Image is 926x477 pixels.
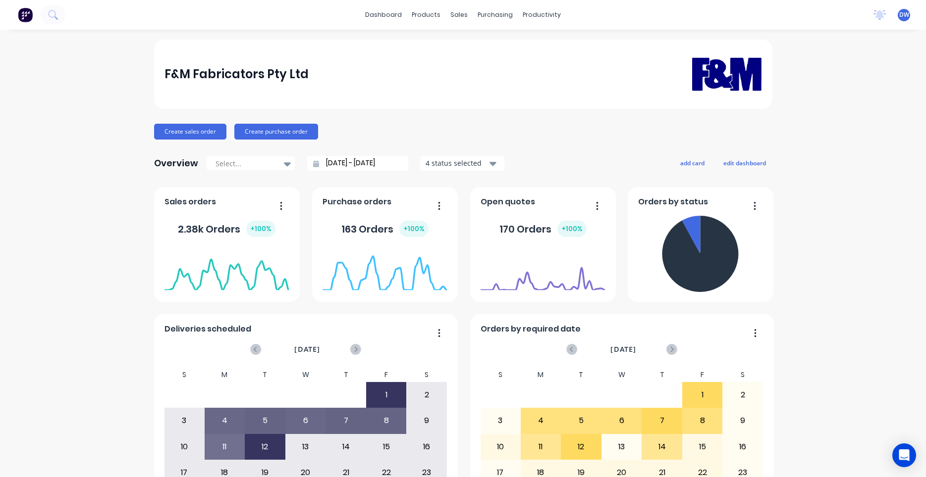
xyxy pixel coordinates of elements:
div: S [722,368,763,382]
span: Open quotes [481,196,535,208]
div: T [326,368,366,382]
div: S [164,368,205,382]
div: products [407,7,445,22]
div: W [285,368,326,382]
div: T [642,368,682,382]
div: 6 [602,408,642,433]
div: T [245,368,285,382]
button: Create sales order [154,124,226,140]
div: 170 Orders [499,221,587,237]
span: Purchase orders [323,196,391,208]
div: 3 [164,408,204,433]
div: 11 [521,434,561,459]
div: 1 [683,382,722,407]
div: Open Intercom Messenger [892,443,916,467]
div: 14 [642,434,682,459]
div: 16 [723,434,763,459]
div: 2.38k Orders [178,221,275,237]
div: 16 [407,434,446,459]
div: 163 Orders [341,221,429,237]
div: 7 [326,408,366,433]
div: 2 [407,382,446,407]
div: purchasing [473,7,518,22]
div: 8 [367,408,406,433]
div: S [406,368,447,382]
div: F [682,368,723,382]
div: T [561,368,601,382]
button: add card [674,156,711,169]
div: 15 [683,434,722,459]
button: 4 status selected [420,156,504,171]
div: M [521,368,561,382]
span: Orders by status [638,196,708,208]
div: F [366,368,407,382]
img: Factory [18,7,33,22]
div: 9 [723,408,763,433]
div: + 100 % [399,221,429,237]
div: M [205,368,245,382]
span: [DATE] [294,344,320,355]
div: 9 [407,408,446,433]
div: 8 [683,408,722,433]
img: F&M Fabricators Pty Ltd [692,43,762,105]
span: DW [899,10,909,19]
div: 2 [723,382,763,407]
div: 12 [245,434,285,459]
div: 3 [481,408,520,433]
div: Overview [154,153,198,173]
div: 14 [326,434,366,459]
div: 5 [561,408,601,433]
button: edit dashboard [717,156,772,169]
div: 4 status selected [426,158,488,168]
div: 13 [602,434,642,459]
div: 15 [367,434,406,459]
div: 12 [561,434,601,459]
span: Sales orders [164,196,216,208]
span: [DATE] [610,344,636,355]
button: Create purchase order [234,124,318,140]
div: 7 [642,408,682,433]
div: S [480,368,521,382]
div: 6 [286,408,326,433]
div: 4 [205,408,245,433]
div: 10 [481,434,520,459]
div: 4 [521,408,561,433]
div: 13 [286,434,326,459]
div: F&M Fabricators Pty Ltd [164,64,309,84]
div: 5 [245,408,285,433]
a: dashboard [360,7,407,22]
div: 10 [164,434,204,459]
div: sales [445,7,473,22]
div: + 100 % [246,221,275,237]
div: 1 [367,382,406,407]
div: + 100 % [557,221,587,237]
div: 11 [205,434,245,459]
div: productivity [518,7,566,22]
div: W [601,368,642,382]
